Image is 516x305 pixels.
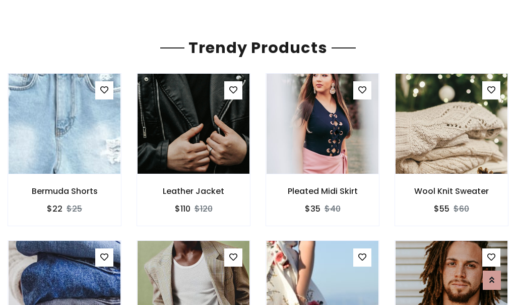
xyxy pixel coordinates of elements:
h6: $55 [434,204,449,214]
h6: $110 [175,204,190,214]
h6: $22 [47,204,62,214]
del: $60 [454,203,469,215]
del: $40 [325,203,341,215]
h6: Wool Knit Sweater [395,186,508,196]
del: $120 [195,203,213,215]
h6: Leather Jacket [137,186,250,196]
span: Trendy Products [184,37,332,59]
del: $25 [67,203,82,215]
h6: $35 [305,204,320,214]
h6: Bermuda Shorts [8,186,121,196]
h6: Pleated Midi Skirt [266,186,379,196]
